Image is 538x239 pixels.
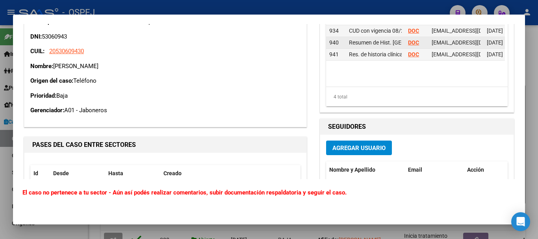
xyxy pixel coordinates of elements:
span: Baja [56,92,68,99]
p: 53060943 [30,32,301,41]
a: DOC [408,51,419,57]
span: Acción [467,167,484,173]
datatable-header-cell: Desde [50,165,105,182]
span: Agregar Usuario [332,145,386,152]
span: [DATE] [487,39,503,46]
strong: Gerenciador: [30,107,64,114]
p: A01 - Jaboneros [30,106,301,115]
strong: Nombre: [30,63,53,70]
strong: CUIL: [30,48,45,55]
div: 940 [329,38,343,47]
p: Teléfono [30,76,301,85]
span: [DATE] [487,28,503,34]
datatable-header-cell: Nombre y Apellido [326,161,405,178]
strong: Prioridad: [30,92,56,99]
h1: SEGUIDORES [328,122,506,132]
span: 20530609430 [49,48,84,55]
span: Nombre y Apellido [329,167,375,173]
div: 941 [329,50,343,59]
a: DOC [408,39,419,46]
strong: DNI: [30,33,42,40]
div: 934 [329,26,343,35]
button: Agregar Usuario [326,141,392,155]
a: DOC [408,28,419,34]
datatable-header-cell: Hasta [105,165,160,182]
span: Resumen de Hist. [GEOGRAPHIC_DATA] [349,39,446,46]
span: Id [33,170,38,176]
datatable-header-cell: Acción [464,161,503,178]
b: El caso no pertenece a tu sector - Aún así podés realizar comentarios, subir documentación respal... [22,189,347,196]
span: Hasta [108,170,123,176]
span: Res. de historia clínica de [DATE] [349,51,427,57]
span: CUD con vigencia 08/2025 a 08/2030 [349,28,440,34]
span: Desde [53,170,69,176]
datatable-header-cell: Email [405,161,464,178]
p: [PERSON_NAME] [30,62,301,71]
datatable-header-cell: Id [30,165,50,182]
h1: PASES DEL CASO ENTRE SECTORES [32,140,299,150]
strong: Origen del caso: [30,77,73,84]
span: Email [408,167,422,173]
span: Creado [163,170,182,176]
div: 4 total [326,87,508,107]
div: Open Intercom Messenger [511,212,530,231]
span: [DATE] [487,51,503,57]
datatable-header-cell: Creado [160,165,200,182]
